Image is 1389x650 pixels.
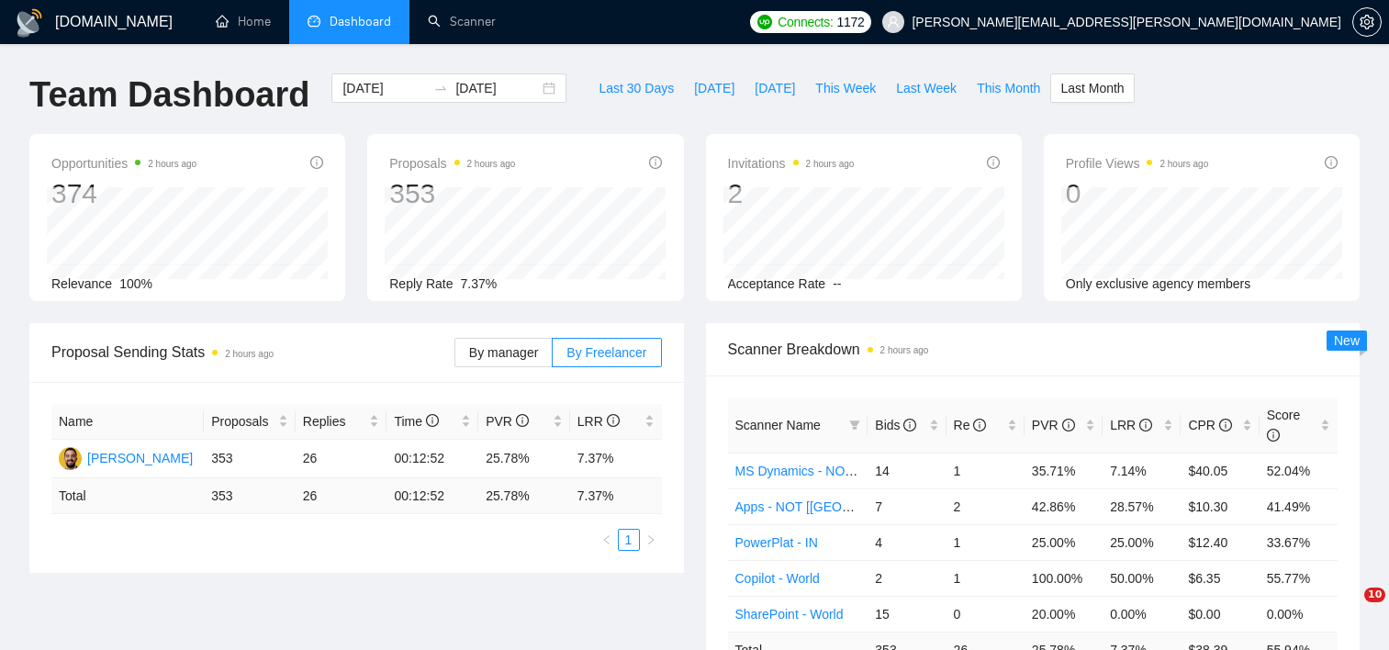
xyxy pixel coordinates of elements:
span: info-circle [1139,419,1152,431]
span: info-circle [310,156,323,169]
td: 7.14% [1103,453,1181,488]
a: PowerPlat - IN [735,535,818,550]
td: 353 [204,478,296,514]
th: Proposals [204,404,296,440]
td: 14 [868,453,946,488]
td: $40.05 [1181,453,1259,488]
span: Acceptance Rate [728,276,826,291]
td: 7 [868,488,946,524]
img: upwork-logo.png [757,15,772,29]
td: 20.00% [1025,596,1103,632]
span: Relevance [51,276,112,291]
span: dashboard [308,15,320,28]
td: 55.77% [1260,560,1338,596]
button: left [596,529,618,551]
td: 7.37 % [570,478,662,514]
span: info-circle [426,414,439,427]
a: FA[PERSON_NAME] [59,450,193,465]
td: 1 [947,560,1025,596]
span: info-circle [1062,419,1075,431]
span: info-circle [987,156,1000,169]
div: 374 [51,176,196,211]
td: 25.78 % [478,478,570,514]
td: $6.35 [1181,560,1259,596]
span: info-circle [1267,429,1280,442]
span: -- [833,276,841,291]
td: 0 [947,596,1025,632]
span: [DATE] [755,78,795,98]
td: 25.78% [478,440,570,478]
button: setting [1352,7,1382,37]
td: 42.86% [1025,488,1103,524]
td: 28.57% [1103,488,1181,524]
a: Copilot - World [735,571,820,586]
a: setting [1352,15,1382,29]
span: 1172 [836,12,864,32]
span: This Month [977,78,1040,98]
span: left [601,534,612,545]
td: 35.71% [1025,453,1103,488]
button: right [640,529,662,551]
span: PVR [1032,418,1075,432]
span: Bids [875,418,916,432]
span: filter [849,420,860,431]
a: homeHome [216,14,271,29]
span: Scanner Name [735,418,821,432]
span: info-circle [1219,419,1232,431]
span: 7.37% [461,276,498,291]
span: right [645,534,656,545]
a: MS Dynamics - NOT IN [735,464,869,478]
button: This Week [805,73,886,103]
span: info-circle [903,419,916,431]
span: LRR [1110,418,1152,432]
td: 00:12:52 [386,478,478,514]
img: FA [59,447,82,470]
li: Previous Page [596,529,618,551]
span: New [1334,333,1360,348]
span: info-circle [516,414,529,427]
td: 2 [947,488,1025,524]
span: 10 [1364,588,1385,602]
span: info-circle [649,156,662,169]
span: user [887,16,900,28]
td: 1 [947,453,1025,488]
button: Last 30 Days [588,73,684,103]
td: 353 [204,440,296,478]
span: info-circle [1325,156,1338,169]
span: Replies [303,411,366,431]
span: LRR [577,414,620,429]
time: 2 hours ago [148,159,196,169]
span: 100% [119,276,152,291]
td: 100.00% [1025,560,1103,596]
td: 50.00% [1103,560,1181,596]
h1: Team Dashboard [29,73,309,117]
span: CPR [1188,418,1231,432]
a: 1 [619,530,639,550]
span: Last Month [1060,78,1124,98]
td: 15 [868,596,946,632]
time: 2 hours ago [467,159,516,169]
span: Proposal Sending Stats [51,341,454,364]
div: [PERSON_NAME] [87,448,193,468]
td: $10.30 [1181,488,1259,524]
span: This Week [815,78,876,98]
span: filter [846,411,864,439]
span: Reply Rate [389,276,453,291]
a: SharePoint - World [735,607,844,622]
td: 41.49% [1260,488,1338,524]
div: 353 [389,176,515,211]
td: 1 [947,524,1025,560]
td: 0.00% [1103,596,1181,632]
button: [DATE] [684,73,745,103]
td: 25.00% [1025,524,1103,560]
span: setting [1353,15,1381,29]
td: 0.00% [1260,596,1338,632]
span: info-circle [973,419,986,431]
td: 33.67% [1260,524,1338,560]
time: 2 hours ago [225,349,274,359]
a: searchScanner [428,14,496,29]
span: swap-right [433,81,448,95]
div: 2 [728,176,855,211]
span: Score [1267,408,1301,443]
span: to [433,81,448,95]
